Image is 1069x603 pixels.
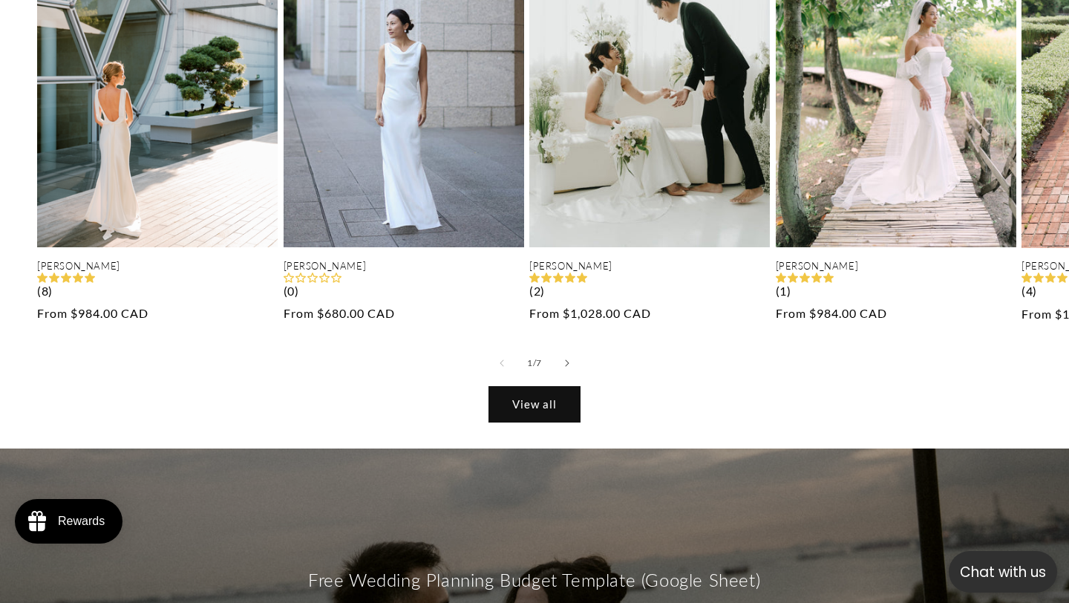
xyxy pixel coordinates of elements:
a: [PERSON_NAME] [529,260,770,273]
button: Slide left [486,347,518,379]
span: 7 [536,356,542,371]
button: Open chatbox [949,551,1057,593]
span: 1 [527,356,533,371]
a: View all products in the Most Popular Gowns collection [489,387,580,422]
div: Rewards [58,515,105,528]
a: [PERSON_NAME] [37,260,278,273]
h2: Free Wedding Planning Budget Template (Google Sheet) [308,568,760,591]
button: Slide right [551,347,583,379]
p: Chat with us [949,561,1057,583]
a: [PERSON_NAME] [284,260,524,273]
a: [PERSON_NAME] [776,260,1016,273]
span: / [533,356,537,371]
